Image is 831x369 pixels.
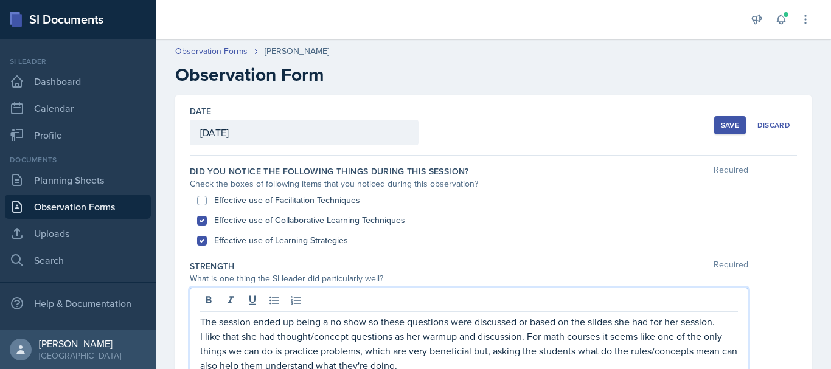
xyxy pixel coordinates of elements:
[5,154,151,165] div: Documents
[5,69,151,94] a: Dashboard
[751,116,797,134] button: Discard
[200,314,738,329] p: The session ended up being a no show so these questions were discussed or based on the slides she...
[39,350,121,362] div: [GEOGRAPHIC_DATA]
[265,45,329,58] div: [PERSON_NAME]
[714,165,748,178] span: Required
[5,195,151,219] a: Observation Forms
[175,64,812,86] h2: Observation Form
[190,272,748,285] div: What is one thing the SI leader did particularly well?
[5,221,151,246] a: Uploads
[5,96,151,120] a: Calendar
[5,248,151,272] a: Search
[190,260,235,272] label: Strength
[5,168,151,192] a: Planning Sheets
[190,165,469,178] label: Did you notice the following things during this session?
[721,120,739,130] div: Save
[757,120,790,130] div: Discard
[175,45,248,58] a: Observation Forms
[5,291,151,316] div: Help & Documentation
[190,178,748,190] div: Check the boxes of following items that you noticed during this observation?
[190,105,211,117] label: Date
[714,260,748,272] span: Required
[39,337,121,350] div: [PERSON_NAME]
[214,234,348,247] label: Effective use of Learning Strategies
[214,194,360,207] label: Effective use of Facilitation Techniques
[214,214,405,227] label: Effective use of Collaborative Learning Techniques
[5,123,151,147] a: Profile
[5,56,151,67] div: Si leader
[714,116,746,134] button: Save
